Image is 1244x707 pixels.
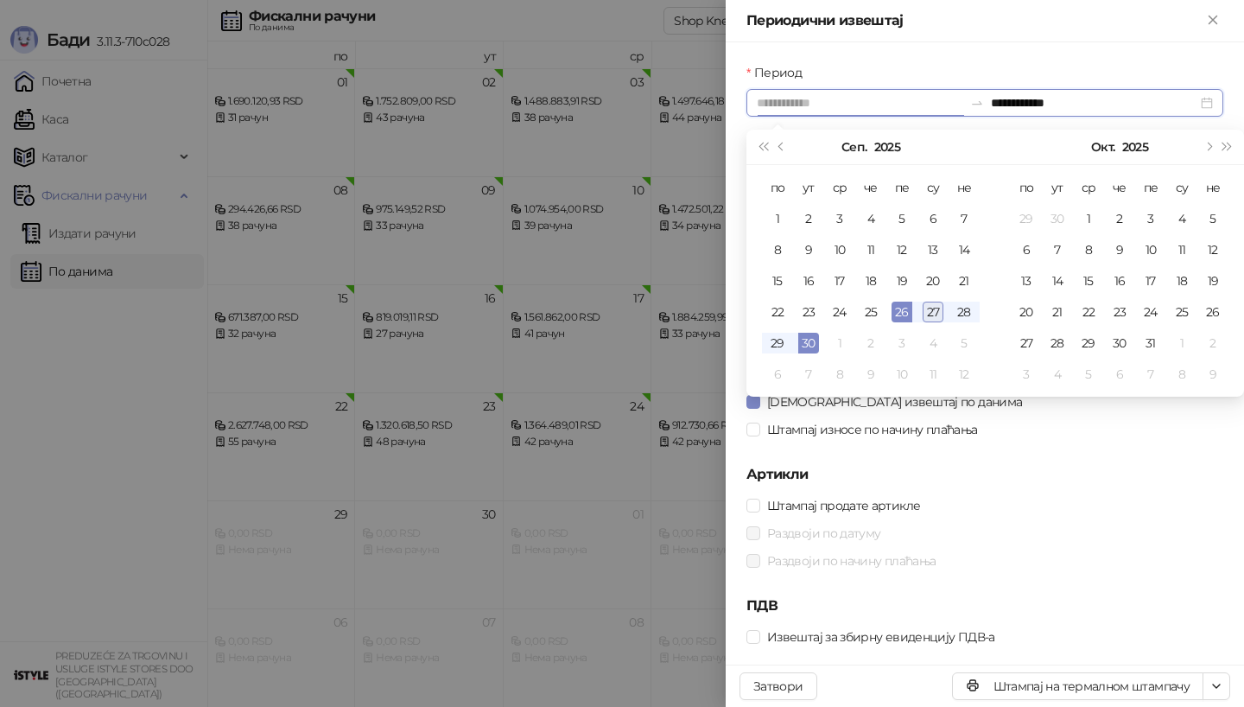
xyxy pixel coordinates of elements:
td: 2025-10-08 [1073,234,1104,265]
div: 14 [1047,271,1068,291]
div: 19 [892,271,912,291]
div: 9 [798,239,819,260]
div: 21 [1047,302,1068,322]
td: 2025-11-06 [1104,359,1135,390]
div: 17 [1140,271,1161,291]
td: 2025-09-29 [762,328,793,359]
span: to [970,96,984,110]
td: 2025-10-03 [886,328,917,359]
div: 11 [860,239,881,260]
label: Период [746,63,812,82]
td: 2025-11-01 [1166,328,1197,359]
h5: ПДВ [746,596,1223,616]
button: Close [1203,10,1223,31]
td: 2025-10-04 [1166,203,1197,234]
td: 2025-10-08 [824,359,855,390]
td: 2025-09-16 [793,265,824,296]
td: 2025-09-30 [1042,203,1073,234]
div: 23 [1109,302,1130,322]
td: 2025-10-26 [1197,296,1228,328]
div: 1 [1078,208,1099,229]
div: 5 [892,208,912,229]
div: 9 [860,364,881,385]
div: 25 [1171,302,1192,322]
div: 24 [829,302,850,322]
div: 18 [860,271,881,291]
div: 4 [1047,364,1068,385]
span: Раздвоји по датуму [760,524,887,543]
td: 2025-10-14 [1042,265,1073,296]
div: 23 [798,302,819,322]
td: 2025-09-11 [855,234,886,265]
td: 2025-09-30 [793,328,824,359]
div: 1 [767,208,788,229]
td: 2025-09-15 [762,265,793,296]
td: 2025-10-05 [949,328,980,359]
div: 28 [1047,333,1068,353]
div: 8 [1171,364,1192,385]
div: 21 [954,271,974,291]
div: 2 [798,208,819,229]
th: по [762,172,793,203]
div: 3 [1140,208,1161,229]
th: су [917,172,949,203]
div: 8 [1078,239,1099,260]
th: ср [824,172,855,203]
div: 7 [1140,364,1161,385]
td: 2025-11-08 [1166,359,1197,390]
td: 2025-10-06 [1011,234,1042,265]
td: 2025-10-03 [1135,203,1166,234]
div: 10 [829,239,850,260]
td: 2025-09-24 [824,296,855,328]
td: 2025-10-24 [1135,296,1166,328]
td: 2025-09-10 [824,234,855,265]
div: 20 [923,271,943,291]
button: Следећа година (Control + right) [1218,130,1237,164]
td: 2025-09-08 [762,234,793,265]
div: 3 [892,333,912,353]
td: 2025-10-28 [1042,328,1073,359]
div: 26 [892,302,912,322]
button: Изабери месец [1091,130,1114,164]
div: 2 [1203,333,1223,353]
td: 2025-10-11 [1166,234,1197,265]
td: 2025-10-31 [1135,328,1166,359]
td: 2025-09-01 [762,203,793,234]
td: 2025-09-21 [949,265,980,296]
td: 2025-09-18 [855,265,886,296]
th: пе [886,172,917,203]
div: 13 [923,239,943,260]
div: 15 [1078,271,1099,291]
div: 30 [798,333,819,353]
div: 3 [829,208,850,229]
div: 30 [1109,333,1130,353]
th: не [949,172,980,203]
input: Период [757,93,963,112]
div: 11 [1171,239,1192,260]
div: 10 [1140,239,1161,260]
span: Штампај продате артикле [760,496,927,515]
div: 4 [923,333,943,353]
div: 28 [954,302,974,322]
td: 2025-09-25 [855,296,886,328]
h5: Артикли [746,464,1223,485]
div: 26 [1203,302,1223,322]
th: че [1104,172,1135,203]
span: [DEMOGRAPHIC_DATA] извештај по данима [760,392,1029,411]
div: 5 [1203,208,1223,229]
div: 2 [1109,208,1130,229]
div: 10 [892,364,912,385]
td: 2025-10-29 [1073,328,1104,359]
td: 2025-09-05 [886,203,917,234]
div: 25 [860,302,881,322]
td: 2025-10-21 [1042,296,1073,328]
td: 2025-10-01 [824,328,855,359]
td: 2025-10-01 [1073,203,1104,234]
div: 4 [1171,208,1192,229]
div: 19 [1203,271,1223,291]
div: 9 [1203,364,1223,385]
div: 29 [1016,208,1037,229]
th: че [855,172,886,203]
td: 2025-09-27 [917,296,949,328]
div: 7 [1047,239,1068,260]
